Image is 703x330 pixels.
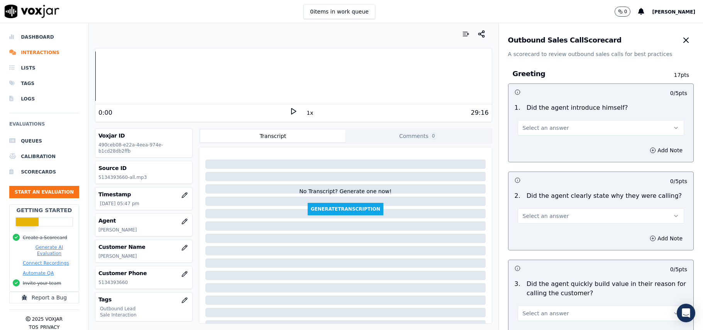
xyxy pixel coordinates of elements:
[98,279,189,286] p: 5134393660
[303,4,375,19] button: 0items in work queue
[23,235,67,241] button: Create a Scorecard
[508,37,622,44] h3: Outbound Sales Call Scorecard
[32,316,63,322] p: 2025 Voxjar
[98,142,189,154] p: 490ceb08-e22a-4eea-974e-b1cd28db2ffb
[23,244,76,257] button: Generate AI Evaluation
[98,132,189,139] h3: Voxjar ID
[16,206,72,214] h2: Getting Started
[508,50,694,58] p: A scorecard to review outbound sales calls for best practices
[645,233,687,244] button: Add Note
[98,269,189,277] h3: Customer Phone
[9,292,79,303] button: Report a Bug
[9,119,79,133] h6: Evaluations
[615,7,639,17] button: 0
[615,7,631,17] button: 0
[660,71,689,79] p: 17 pts
[527,191,682,201] p: Did the agent clearly state why they were calling?
[308,203,383,215] button: GenerateTranscription
[100,201,189,207] p: [DATE] 05:47 pm
[430,133,437,139] span: 0
[652,9,695,15] span: [PERSON_NAME]
[527,279,687,298] p: Did the agent quickly build value in their reason for calling the customer?
[512,191,523,201] p: 2 .
[98,164,189,172] h3: Source ID
[98,217,189,225] h3: Agent
[527,103,628,112] p: Did the agent introduce himself?
[346,130,491,142] button: Comments
[9,45,79,60] a: Interactions
[100,306,189,312] p: Outbound Lead
[9,60,79,76] a: Lists
[513,69,660,79] h3: Greeting
[9,149,79,164] a: Calibration
[98,191,189,198] h3: Timestamp
[670,89,687,97] p: 0 / 5 pts
[98,227,189,233] p: [PERSON_NAME]
[305,107,315,118] button: 1x
[670,265,687,273] p: 0 / 5 pts
[100,312,189,318] p: Sale Interaction
[98,253,189,259] p: [PERSON_NAME]
[23,260,69,266] button: Connect Recordings
[677,304,695,322] div: Open Intercom Messenger
[471,108,488,117] div: 29:16
[98,296,189,303] h3: Tags
[645,145,687,156] button: Add Note
[523,310,569,317] span: Select an answer
[9,186,79,198] button: Start an Evaluation
[299,187,391,203] div: No Transcript? Generate one now!
[9,133,79,149] a: Queues
[98,174,189,180] p: 5134393660-all.mp3
[670,177,687,185] p: 0 / 5 pts
[98,108,112,117] div: 0:00
[523,124,569,132] span: Select an answer
[9,76,79,91] a: Tags
[9,164,79,180] a: Scorecards
[523,212,569,220] span: Select an answer
[512,103,523,112] p: 1 .
[5,5,59,18] img: voxjar logo
[652,7,703,16] button: [PERSON_NAME]
[624,9,627,15] p: 0
[9,29,79,45] a: Dashboard
[9,91,79,107] a: Logs
[200,130,346,142] button: Transcript
[512,279,523,298] p: 3 .
[23,280,61,286] button: Invite your team
[23,270,54,276] button: Automate QA
[98,243,189,251] h3: Customer Name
